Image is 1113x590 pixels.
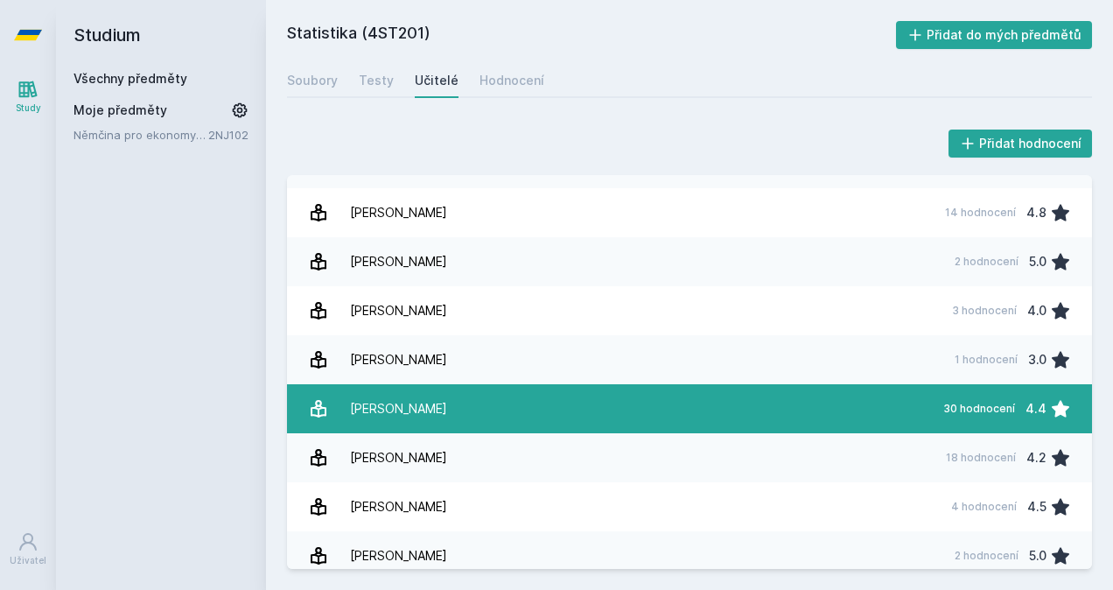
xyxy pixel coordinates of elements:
a: Uživatel [3,523,52,576]
a: Učitelé [415,63,458,98]
div: [PERSON_NAME] [350,342,447,377]
div: 4.4 [1025,391,1046,426]
div: Testy [359,72,394,89]
div: 2 hodnocení [955,255,1018,269]
button: Přidat hodnocení [948,130,1093,158]
span: Moje předměty [73,102,167,119]
div: 3.0 [1028,342,1046,377]
div: [PERSON_NAME] [350,440,447,475]
div: 30 hodnocení [943,402,1015,416]
div: Hodnocení [479,72,544,89]
a: Soubory [287,63,338,98]
div: 14 hodnocení [945,206,1016,220]
div: 5.0 [1029,244,1046,279]
a: Němčina pro ekonomy - základní úroveň 2 (A1/A2) [73,126,208,144]
a: [PERSON_NAME] 14 hodnocení 4.8 [287,188,1092,237]
div: 4.0 [1027,293,1046,328]
a: [PERSON_NAME] 1 hodnocení 3.0 [287,335,1092,384]
a: Study [3,70,52,123]
div: [PERSON_NAME] [350,538,447,573]
a: [PERSON_NAME] 2 hodnocení 5.0 [287,237,1092,286]
h2: Statistika (4ST201) [287,21,896,49]
a: [PERSON_NAME] 2 hodnocení 5.0 [287,531,1092,580]
div: 4.2 [1026,440,1046,475]
a: [PERSON_NAME] 3 hodnocení 4.0 [287,286,1092,335]
div: Soubory [287,72,338,89]
div: 4.5 [1027,489,1046,524]
div: 18 hodnocení [946,451,1016,465]
div: [PERSON_NAME] [350,489,447,524]
div: [PERSON_NAME] [350,293,447,328]
div: 3 hodnocení [952,304,1017,318]
a: Všechny předměty [73,71,187,86]
div: 4 hodnocení [951,500,1017,514]
button: Přidat do mých předmětů [896,21,1093,49]
a: [PERSON_NAME] 30 hodnocení 4.4 [287,384,1092,433]
a: [PERSON_NAME] 18 hodnocení 4.2 [287,433,1092,482]
a: Testy [359,63,394,98]
a: 2NJ102 [208,128,248,142]
div: 4.8 [1026,195,1046,230]
div: [PERSON_NAME] [350,244,447,279]
div: Uživatel [10,554,46,567]
div: [PERSON_NAME] [350,195,447,230]
div: Study [16,102,41,115]
div: 1 hodnocení [955,353,1018,367]
a: Hodnocení [479,63,544,98]
div: 5.0 [1029,538,1046,573]
div: Učitelé [415,72,458,89]
div: [PERSON_NAME] [350,391,447,426]
a: [PERSON_NAME] 4 hodnocení 4.5 [287,482,1092,531]
div: 2 hodnocení [955,549,1018,563]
